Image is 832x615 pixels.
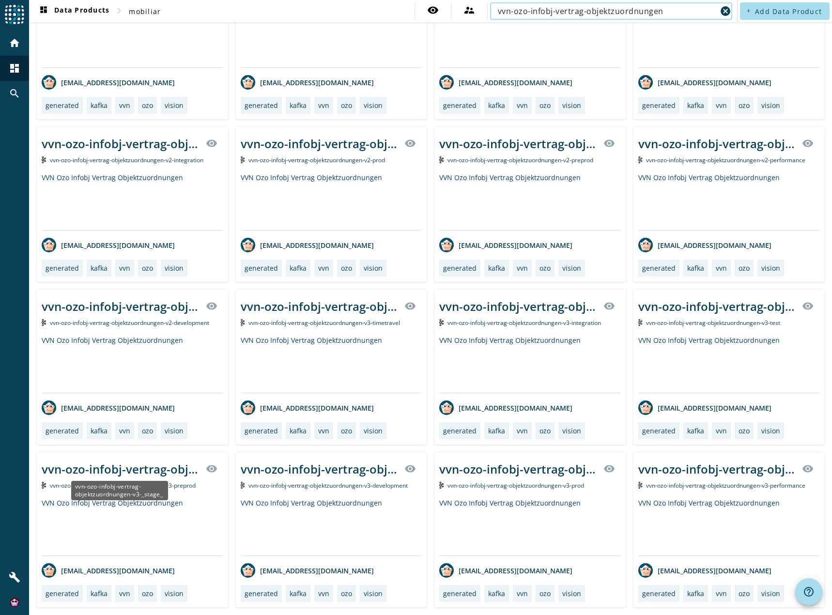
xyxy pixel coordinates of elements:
div: vvn [318,263,329,273]
img: avatar [42,75,56,90]
mat-icon: dashboard [9,62,20,74]
div: VVN Ozo Infobj Vertrag Objektzuordnungen [42,173,223,230]
div: vvn [318,426,329,435]
div: vision [364,101,383,110]
div: ozo [142,589,153,598]
button: Add Data Product [740,2,830,20]
div: ozo [341,101,352,110]
div: VVN Ozo Infobj Vertrag Objektzuordnungen [241,498,422,555]
div: kafka [488,589,505,598]
div: [EMAIL_ADDRESS][DOMAIN_NAME] [42,400,175,415]
div: [EMAIL_ADDRESS][DOMAIN_NAME] [439,238,572,252]
div: vvn [517,263,528,273]
div: ozo [739,263,750,273]
span: Add Data Product [755,7,822,16]
mat-icon: visibility [427,4,439,16]
div: kafka [488,101,505,110]
div: ozo [539,589,551,598]
div: vvn [318,589,329,598]
img: Kafka Topic: vvn-ozo-infobj-vertrag-objektzuordnungen-v3-performance [638,482,643,489]
div: vvn [517,589,528,598]
img: Kafka Topic: vvn-ozo-infobj-vertrag-objektzuordnungen-v2-performance [638,156,643,163]
div: vision [761,426,780,435]
img: Kafka Topic: vvn-ozo-infobj-vertrag-objektzuordnungen-v2-integration [42,156,46,163]
span: mobiliar [129,7,161,16]
span: Kafka Topic: vvn-ozo-infobj-vertrag-objektzuordnungen-v3-performance [646,481,805,490]
mat-icon: search [9,88,20,99]
div: generated [46,589,79,598]
div: VVN Ozo Infobj Vertrag Objektzuordnungen [638,336,820,393]
div: VVN Ozo Infobj Vertrag Objektzuordnungen [241,336,422,393]
div: vision [364,589,383,598]
div: ozo [539,101,551,110]
div: kafka [488,263,505,273]
div: vvn-ozo-infobj-vertrag-objektzuordnungen-v3-_stage_ [241,461,399,477]
div: generated [46,263,79,273]
div: VVN Ozo Infobj Vertrag Objektzuordnungen [241,10,422,67]
div: vvn [716,263,727,273]
div: vision [165,101,184,110]
div: [EMAIL_ADDRESS][DOMAIN_NAME] [42,238,175,252]
div: ozo [739,426,750,435]
div: VVN Ozo Infobj Vertrag Objektzuordnungen [439,10,621,67]
div: VVN Ozo Infobj Vertrag Objektzuordnungen [638,498,820,555]
div: generated [245,263,278,273]
div: ozo [539,426,551,435]
div: kafka [91,101,108,110]
img: Kafka Topic: vvn-ozo-infobj-vertrag-objektzuordnungen-v3-integration [439,319,444,326]
div: vision [165,589,184,598]
mat-icon: supervisor_account [463,4,475,16]
div: generated [642,426,676,435]
img: f40bc641cdaa4136c0e0558ddde32189 [10,598,19,607]
img: Kafka Topic: vvn-ozo-infobj-vertrag-objektzuordnungen-v3-timetravel [241,319,245,326]
div: [EMAIL_ADDRESS][DOMAIN_NAME] [241,75,374,90]
div: [EMAIL_ADDRESS][DOMAIN_NAME] [439,75,572,90]
div: vision [364,263,383,273]
div: vvn-ozo-infobj-vertrag-objektzuordnungen-v3-_stage_ [439,461,598,477]
span: Kafka Topic: vvn-ozo-infobj-vertrag-objektzuordnungen-v3-development [248,481,408,490]
div: vvn-ozo-infobj-vertrag-objektzuordnungen-v3-_stage_ [42,461,200,477]
div: vvn [517,101,528,110]
mat-icon: visibility [802,138,814,149]
img: Kafka Topic: vvn-ozo-infobj-vertrag-objektzuordnungen-v2-preprod [439,156,444,163]
div: ozo [341,263,352,273]
span: Kafka Topic: vvn-ozo-infobj-vertrag-objektzuordnungen-v2-performance [646,156,805,164]
div: vision [761,589,780,598]
div: vision [562,263,581,273]
div: vision [562,589,581,598]
div: vvn [517,426,528,435]
div: vvn-ozo-infobj-vertrag-objektzuordnungen-v3-_stage_ [71,481,168,500]
mat-icon: chevron_right [113,5,125,16]
mat-icon: cancel [720,5,731,17]
span: Kafka Topic: vvn-ozo-infobj-vertrag-objektzuordnungen-v3-preprod [50,481,196,490]
img: Kafka Topic: vvn-ozo-infobj-vertrag-objektzuordnungen-v3-development [241,482,245,489]
div: generated [443,589,477,598]
div: [EMAIL_ADDRESS][DOMAIN_NAME] [638,238,771,252]
div: vision [364,426,383,435]
div: vision [761,101,780,110]
div: vvn-ozo-infobj-vertrag-objektzuordnungen-v3-_stage_ [241,298,399,314]
div: vvn [716,101,727,110]
div: [EMAIL_ADDRESS][DOMAIN_NAME] [42,75,175,90]
div: vvn [119,101,130,110]
div: VVN Ozo Infobj Vertrag Objektzuordnungen [439,336,621,393]
div: [EMAIL_ADDRESS][DOMAIN_NAME] [638,400,771,415]
mat-icon: home [9,37,20,49]
div: generated [642,263,676,273]
div: vvn-ozo-infobj-vertrag-objektzuordnungen-v3-_stage_ [439,298,598,314]
div: vvn [119,589,130,598]
img: Kafka Topic: vvn-ozo-infobj-vertrag-objektzuordnungen-v3-preprod [42,482,46,489]
div: generated [642,589,676,598]
div: [EMAIL_ADDRESS][DOMAIN_NAME] [439,400,572,415]
div: ozo [341,426,352,435]
div: VVN Ozo Infobj Vertrag Objektzuordnungen [439,173,621,230]
div: [EMAIL_ADDRESS][DOMAIN_NAME] [638,75,771,90]
div: VVN Ozo Infobj Vertrag Objektzuordnungen [42,10,223,67]
mat-icon: visibility [404,300,416,312]
span: Kafka Topic: vvn-ozo-infobj-vertrag-objektzuordnungen-v3-integration [447,319,601,327]
button: Data Products [34,2,113,20]
div: vvn-ozo-infobj-vertrag-objektzuordnungen-v2-_stage_ [42,298,200,314]
div: ozo [739,589,750,598]
img: avatar [439,563,454,578]
img: avatar [439,400,454,415]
